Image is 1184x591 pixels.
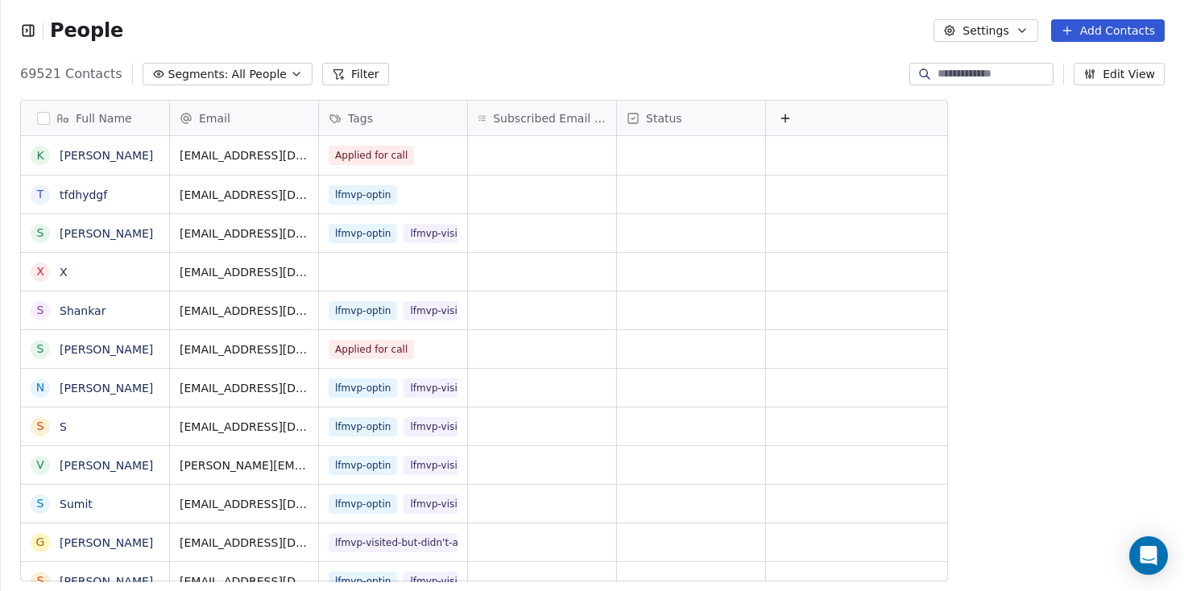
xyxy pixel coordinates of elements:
[180,147,308,163] span: [EMAIL_ADDRESS][DOMAIN_NAME]
[232,66,287,83] span: All People
[329,340,414,359] span: Applied for call
[319,101,467,135] div: Tags
[199,110,230,126] span: Email
[493,110,606,126] span: Subscribed Email Categories
[180,303,308,319] span: [EMAIL_ADDRESS][DOMAIN_NAME]
[1051,19,1165,42] button: Add Contacts
[36,457,44,473] div: V
[37,186,44,203] div: t
[60,536,153,549] a: [PERSON_NAME]
[36,147,43,164] div: K
[60,459,153,472] a: [PERSON_NAME]
[404,572,532,591] span: lfmvp-visited-but-didn't-applied
[180,457,308,473] span: [PERSON_NAME][EMAIL_ADDRESS][PERSON_NAME][DOMAIN_NAME]
[36,379,44,396] div: N
[60,227,153,240] a: [PERSON_NAME]
[1129,536,1168,575] div: Open Intercom Messenger
[180,187,308,203] span: [EMAIL_ADDRESS][DOMAIN_NAME]
[180,264,308,280] span: [EMAIL_ADDRESS][DOMAIN_NAME]
[37,302,44,319] div: S
[60,382,153,395] a: [PERSON_NAME]
[180,341,308,357] span: [EMAIL_ADDRESS][DOMAIN_NAME]
[180,380,308,396] span: [EMAIL_ADDRESS][DOMAIN_NAME]
[404,494,532,514] span: lfmvp-visited-but-didn't-applied
[1074,63,1165,85] button: Edit View
[36,534,45,551] div: G
[60,266,68,279] a: X
[37,341,44,357] div: S
[60,149,153,162] a: [PERSON_NAME]
[60,420,67,433] a: S
[329,417,397,436] span: lfmvp-optin
[329,301,397,320] span: lfmvp-optin
[468,101,616,135] div: Subscribed Email Categories
[180,535,308,551] span: [EMAIL_ADDRESS][DOMAIN_NAME]
[329,185,397,205] span: lfmvp-optin
[329,146,414,165] span: Applied for call
[170,101,318,135] div: Email
[404,456,532,475] span: lfmvp-visited-but-didn't-applied
[21,101,169,135] div: Full Name
[329,378,397,398] span: lfmvp-optin
[329,572,397,591] span: lfmvp-optin
[37,418,44,435] div: S
[168,66,229,83] span: Segments:
[20,64,122,84] span: 69521 Contacts
[329,494,397,514] span: lfmvp-optin
[404,224,532,243] span: lfmvp-visited-but-didn't-applied
[348,110,373,126] span: Tags
[37,225,44,242] div: s
[404,417,532,436] span: lfmvp-visited-but-didn't-applied
[36,263,44,280] div: X
[934,19,1037,42] button: Settings
[404,301,532,320] span: lfmvp-visited-but-didn't-applied
[60,343,153,356] a: [PERSON_NAME]
[329,224,397,243] span: lfmvp-optin
[60,304,106,317] a: Shankar
[617,101,765,135] div: Status
[21,136,170,582] div: grid
[60,188,107,201] a: tfdhydgf
[50,19,123,43] span: People
[170,136,949,582] div: grid
[646,110,682,126] span: Status
[76,110,132,126] span: Full Name
[329,533,457,552] span: lfmvp-visited-but-didn't-applied
[322,63,389,85] button: Filter
[37,495,44,512] div: S
[180,496,308,512] span: [EMAIL_ADDRESS][DOMAIN_NAME]
[180,225,308,242] span: [EMAIL_ADDRESS][DOMAIN_NAME]
[180,419,308,435] span: [EMAIL_ADDRESS][DOMAIN_NAME]
[37,572,44,589] div: S
[329,456,397,475] span: lfmvp-optin
[180,573,308,589] span: [EMAIL_ADDRESS][DOMAIN_NAME]
[60,498,93,510] a: Sumit
[404,378,532,398] span: lfmvp-visited-but-didn't-applied
[60,575,153,588] a: [PERSON_NAME]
